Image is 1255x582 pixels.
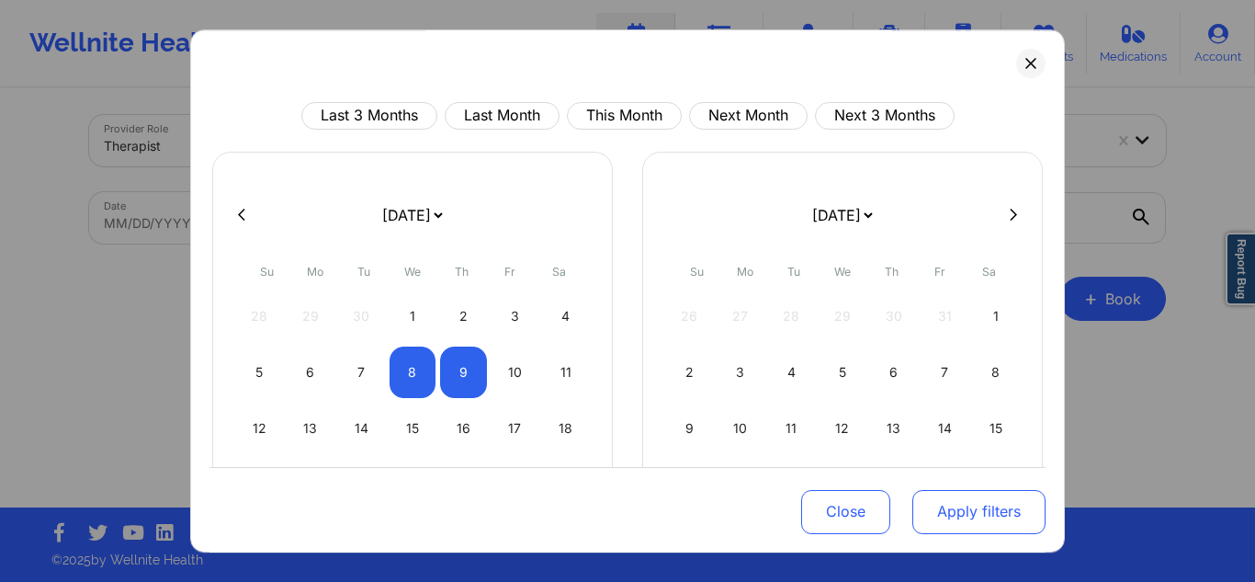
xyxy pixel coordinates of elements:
abbr: Thursday [455,265,469,279]
div: Wed Oct 01 2025 [390,291,436,342]
div: Wed Nov 12 2025 [820,403,866,454]
abbr: Monday [307,265,323,279]
div: Thu Nov 20 2025 [870,459,917,510]
div: Wed Nov 05 2025 [820,347,866,398]
div: Thu Oct 02 2025 [440,291,487,342]
button: Next Month [689,102,808,130]
div: Mon Nov 03 2025 [718,347,764,398]
div: Sun Oct 12 2025 [236,403,283,454]
button: Apply filters [912,489,1046,533]
div: Fri Nov 14 2025 [921,403,968,454]
div: Sun Oct 05 2025 [236,347,283,398]
abbr: Saturday [552,265,566,279]
div: Tue Nov 04 2025 [768,347,815,398]
div: Sun Nov 09 2025 [666,403,713,454]
abbr: Wednesday [404,265,421,279]
div: Thu Oct 23 2025 [440,459,487,510]
div: Sun Oct 19 2025 [236,459,283,510]
button: Last Month [445,102,560,130]
abbr: Tuesday [357,265,370,279]
div: Sat Nov 08 2025 [972,347,1019,398]
div: Mon Nov 10 2025 [718,403,764,454]
div: Sat Oct 25 2025 [542,459,589,510]
div: Wed Oct 22 2025 [390,459,436,510]
div: Sat Nov 22 2025 [972,459,1019,510]
abbr: Sunday [690,265,704,279]
abbr: Thursday [885,265,899,279]
div: Thu Nov 13 2025 [870,403,917,454]
abbr: Saturday [982,265,996,279]
div: Fri Oct 24 2025 [492,459,538,510]
div: Fri Oct 03 2025 [492,291,538,342]
div: Mon Oct 20 2025 [288,459,334,510]
div: Sat Nov 01 2025 [972,291,1019,342]
div: Wed Nov 19 2025 [820,459,866,510]
div: Tue Nov 18 2025 [768,459,815,510]
div: Sat Oct 18 2025 [542,403,589,454]
div: Fri Oct 17 2025 [492,403,538,454]
div: Tue Oct 07 2025 [338,347,385,398]
abbr: Wednesday [834,265,851,279]
abbr: Sunday [260,265,274,279]
div: Mon Nov 17 2025 [718,459,764,510]
div: Thu Oct 09 2025 [440,347,487,398]
div: Wed Oct 15 2025 [390,403,436,454]
div: Fri Nov 07 2025 [921,347,968,398]
div: Fri Oct 10 2025 [492,347,538,398]
div: Mon Oct 13 2025 [288,403,334,454]
div: Sat Oct 11 2025 [542,347,589,398]
div: Tue Nov 11 2025 [768,403,815,454]
div: Thu Nov 06 2025 [870,347,917,398]
div: Fri Nov 21 2025 [921,459,968,510]
div: Sat Nov 15 2025 [972,403,1019,454]
div: Tue Oct 21 2025 [338,459,385,510]
button: Last 3 Months [301,102,437,130]
abbr: Friday [934,265,945,279]
div: Sun Nov 16 2025 [666,459,713,510]
button: Next 3 Months [815,102,955,130]
div: Tue Oct 14 2025 [338,403,385,454]
div: Sat Oct 04 2025 [542,291,589,342]
abbr: Friday [504,265,515,279]
div: Mon Oct 06 2025 [288,347,334,398]
button: Close [801,489,890,533]
div: Sun Nov 02 2025 [666,347,713,398]
div: Wed Oct 08 2025 [390,347,436,398]
abbr: Tuesday [787,265,800,279]
button: This Month [567,102,682,130]
abbr: Monday [737,265,753,279]
div: Thu Oct 16 2025 [440,403,487,454]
